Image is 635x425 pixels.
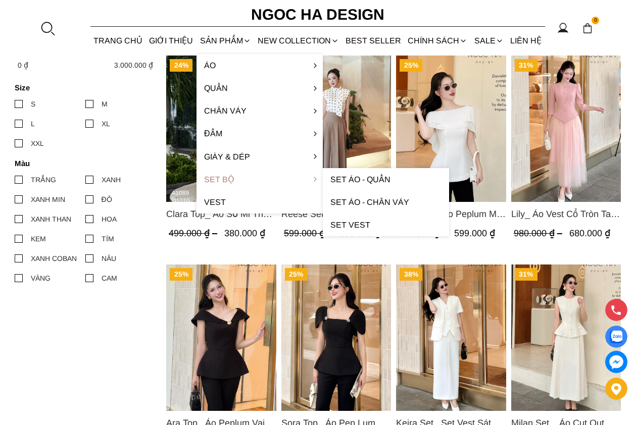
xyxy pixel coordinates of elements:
img: Display image [610,331,622,343]
h4: Màu [15,159,150,168]
span: Reese Set_ Áo Chấm Bi Vai Chờm Mix Chân Váy Xếp Ly Hông Màu Nâu Tây A1087+CV142 [281,207,391,221]
a: Quần [197,77,323,99]
a: Product image - Clara Top_ Áo Sơ Mi Thô Cổ Đức Màu Trắng A1089 [166,56,276,202]
a: Link to Meily Top_ Áo Peplum Mix Choàng Vai Vải Tơ Màu Trắng A1086 [396,207,506,221]
a: Set Áo - Chân váy [323,191,449,214]
div: XXL [31,138,44,149]
img: Reese Set_ Áo Chấm Bi Vai Chờm Mix Chân Váy Xếp Ly Hông Màu Nâu Tây A1087+CV142 [281,56,391,202]
div: NÂU [102,253,116,264]
span: 0 ₫ [18,61,28,69]
a: BEST SELLER [343,27,405,54]
a: Giày & Dép [197,145,323,168]
span: Clara Top_ Áo Sơ Mi Thô Cổ Đức Màu Trắng A1089 [166,207,276,221]
a: NEW COLLECTION [254,27,342,54]
img: Sora Top_ Áo Pep Lum Vai Chờm Đính Cúc 2 Bên Màu Đen A1081 [281,264,391,411]
a: Product image - Sora Top_ Áo Pep Lum Vai Chờm Đính Cúc 2 Bên Màu Đen A1081 [281,264,391,411]
a: LIÊN HỆ [507,27,545,54]
span: Meily Top_ Áo Peplum Mix Choàng Vai Vải Tơ Màu Trắng A1086 [396,207,506,221]
span: 680.000 ₫ [569,228,610,238]
span: 0 [592,17,600,25]
img: Milan Set _ Áo Cut Out Tùng Không Tay Kết Hợp Chân Váy Xếp Ly A1080+CV139 [511,264,621,411]
a: Đầm [197,122,323,145]
a: SALE [471,27,507,54]
a: Set Bộ [197,168,323,191]
div: XANH [102,174,121,185]
span: 599.000 ₫ [454,228,495,238]
div: VÀNG [31,273,51,284]
a: Product image - Milan Set _ Áo Cut Out Tùng Không Tay Kết Hợp Chân Váy Xếp Ly A1080+CV139 [511,264,621,411]
span: 980.000 ₫ [513,228,564,238]
div: SẢN PHẨM [197,27,254,54]
div: Chính sách [405,27,471,54]
div: XANH MIN [31,194,65,205]
span: Lily_ Áo Vest Cổ Tròn Tay Lừng Mix Chân Váy Lưới Màu Hồng A1082+CV140 [511,207,621,221]
a: Link to Clara Top_ Áo Sơ Mi Thô Cổ Đức Màu Trắng A1089 [166,207,276,221]
span: 799.000 ₫ [399,228,450,238]
div: ĐỎ [102,194,112,205]
div: XANH THAN [31,214,71,225]
img: Ara Top_ Áo Peplum Vai Lệch Đính Cúc Màu Đen A1084 [166,264,276,411]
span: 499.000 ₫ [169,228,220,238]
a: Vest [197,191,323,214]
div: XANH COBAN [31,253,77,264]
div: S [31,98,35,110]
a: Product image - Reese Set_ Áo Chấm Bi Vai Chờm Mix Chân Váy Xếp Ly Hông Màu Nâu Tây A1087+CV142 [281,56,391,202]
div: XL [102,118,110,129]
div: KEM [31,233,46,244]
span: 380.000 ₫ [224,228,265,238]
div: TRẮNG [31,174,56,185]
a: GIỚI THIỆU [146,27,197,54]
a: Set Áo - Quần [323,168,449,191]
div: TÍM [102,233,114,244]
a: Link to Reese Set_ Áo Chấm Bi Vai Chờm Mix Chân Váy Xếp Ly Hông Màu Nâu Tây A1087+CV142 [281,207,391,221]
a: Ngoc Ha Design [242,3,394,27]
img: Clara Top_ Áo Sơ Mi Thô Cổ Đức Màu Trắng A1089 [166,56,276,202]
div: CAM [102,273,117,284]
div: M [102,98,108,110]
a: Chân váy [197,99,323,122]
img: Meily Top_ Áo Peplum Mix Choàng Vai Vải Tơ Màu Trắng A1086 [396,56,506,202]
a: Set Vest [323,214,449,236]
a: Display image [605,326,627,348]
img: img-CART-ICON-ksit0nf1 [582,23,593,34]
span: 599.000 ₫ [283,228,334,238]
img: Lily_ Áo Vest Cổ Tròn Tay Lừng Mix Chân Váy Lưới Màu Hồng A1082+CV140 [511,56,621,202]
h4: Size [15,83,150,92]
a: Link to Lily_ Áo Vest Cổ Tròn Tay Lừng Mix Chân Váy Lưới Màu Hồng A1082+CV140 [511,207,621,221]
a: Product image - Lily_ Áo Vest Cổ Tròn Tay Lừng Mix Chân Váy Lưới Màu Hồng A1082+CV140 [511,56,621,202]
div: L [31,118,35,129]
a: Áo [197,54,323,77]
span: 3.000.000 ₫ [114,61,153,69]
div: HOA [102,214,117,225]
a: Product image - Keira Set_ Set Vest Sát Nách Kết Hợp Chân Váy Bút Chì Mix Áo Khoác BJ141+ A1083 [396,264,506,411]
a: TRANG CHỦ [90,27,146,54]
a: Product image - Meily Top_ Áo Peplum Mix Choàng Vai Vải Tơ Màu Trắng A1086 [396,56,506,202]
img: Keira Set_ Set Vest Sát Nách Kết Hợp Chân Váy Bút Chì Mix Áo Khoác BJ141+ A1083 [396,264,506,411]
a: messenger [605,351,627,373]
a: Product image - Ara Top_ Áo Peplum Vai Lệch Đính Cúc Màu Đen A1084 [166,264,276,411]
